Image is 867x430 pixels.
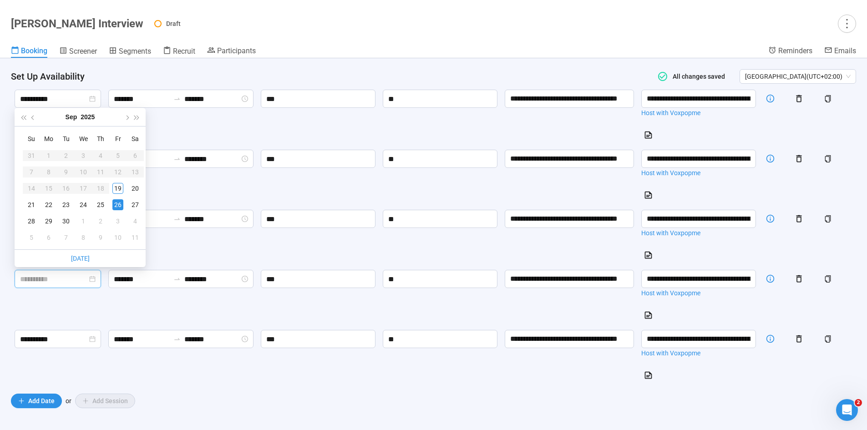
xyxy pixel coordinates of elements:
[173,275,181,283] span: swap-right
[112,216,123,227] div: 3
[130,232,141,243] div: 11
[57,229,75,246] td: 2025-10-07
[59,46,97,58] a: Screener
[824,46,856,57] a: Emails
[173,215,181,223] span: to
[23,213,40,229] td: 2025-09-28
[66,108,77,126] button: Sep
[745,70,851,83] span: [GEOGRAPHIC_DATA] ( UTC+02:00 )
[112,199,123,210] div: 26
[855,399,862,406] span: 2
[75,197,92,213] td: 2025-09-24
[163,46,195,58] a: Recruit
[127,213,144,229] td: 2025-10-04
[217,46,256,55] span: Participants
[21,46,47,55] span: Booking
[11,394,62,408] button: plusAdd Date
[778,46,812,55] span: Reminders
[75,130,92,147] th: We
[668,73,725,80] span: All changes saved
[92,229,109,246] td: 2025-10-09
[824,215,832,223] span: copy
[75,213,92,229] td: 2025-10-01
[824,335,832,343] span: copy
[57,213,75,229] td: 2025-09-30
[834,46,856,55] span: Emails
[40,130,57,147] th: Mo
[109,130,127,147] th: Fr
[43,199,54,210] div: 22
[130,199,141,210] div: 27
[95,199,106,210] div: 25
[641,228,756,238] a: Host with Voxpopme
[28,396,55,406] span: Add Date
[166,20,181,27] span: Draft
[173,275,181,283] span: to
[821,272,835,286] button: copy
[112,232,123,243] div: 10
[43,232,54,243] div: 6
[43,216,54,227] div: 29
[78,216,89,227] div: 1
[127,229,144,246] td: 2025-10-11
[11,70,644,83] h4: Set Up Availability
[127,197,144,213] td: 2025-09-27
[57,130,75,147] th: Tu
[11,46,47,58] a: Booking
[109,180,127,197] td: 2025-09-19
[112,183,123,194] div: 19
[841,17,853,30] span: more
[768,46,812,57] a: Reminders
[61,232,71,243] div: 7
[92,197,109,213] td: 2025-09-25
[92,213,109,229] td: 2025-10-02
[173,95,181,102] span: to
[23,130,40,147] th: Su
[109,46,151,58] a: Segments
[11,394,856,408] div: or
[824,95,832,102] span: copy
[821,212,835,226] button: copy
[40,197,57,213] td: 2025-09-22
[81,108,95,126] button: 2025
[23,229,40,246] td: 2025-10-05
[71,255,90,262] a: [DATE]
[109,229,127,246] td: 2025-10-10
[69,47,97,56] span: Screener
[838,15,856,33] button: more
[95,232,106,243] div: 9
[173,47,195,56] span: Recruit
[824,155,832,162] span: copy
[23,197,40,213] td: 2025-09-21
[821,152,835,166] button: copy
[18,398,25,404] span: plus
[26,216,37,227] div: 28
[57,197,75,213] td: 2025-09-23
[173,95,181,102] span: swap-right
[824,275,832,283] span: copy
[61,216,71,227] div: 30
[26,199,37,210] div: 21
[836,399,858,421] iframe: Intercom live chat
[173,215,181,223] span: swap-right
[641,348,756,358] a: Host with Voxpopme
[173,335,181,343] span: swap-right
[78,199,89,210] div: 24
[641,168,756,178] a: Host with Voxpopme
[130,183,141,194] div: 20
[641,108,756,118] a: Host with Voxpopme
[40,213,57,229] td: 2025-09-29
[207,46,256,57] a: Participants
[821,332,835,346] button: copy
[78,232,89,243] div: 8
[173,335,181,343] span: to
[40,229,57,246] td: 2025-10-06
[119,47,151,56] span: Segments
[127,180,144,197] td: 2025-09-20
[173,155,181,162] span: swap-right
[130,216,141,227] div: 4
[61,199,71,210] div: 23
[109,197,127,213] td: 2025-09-26
[11,17,143,30] h1: [PERSON_NAME] Interview
[75,229,92,246] td: 2025-10-08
